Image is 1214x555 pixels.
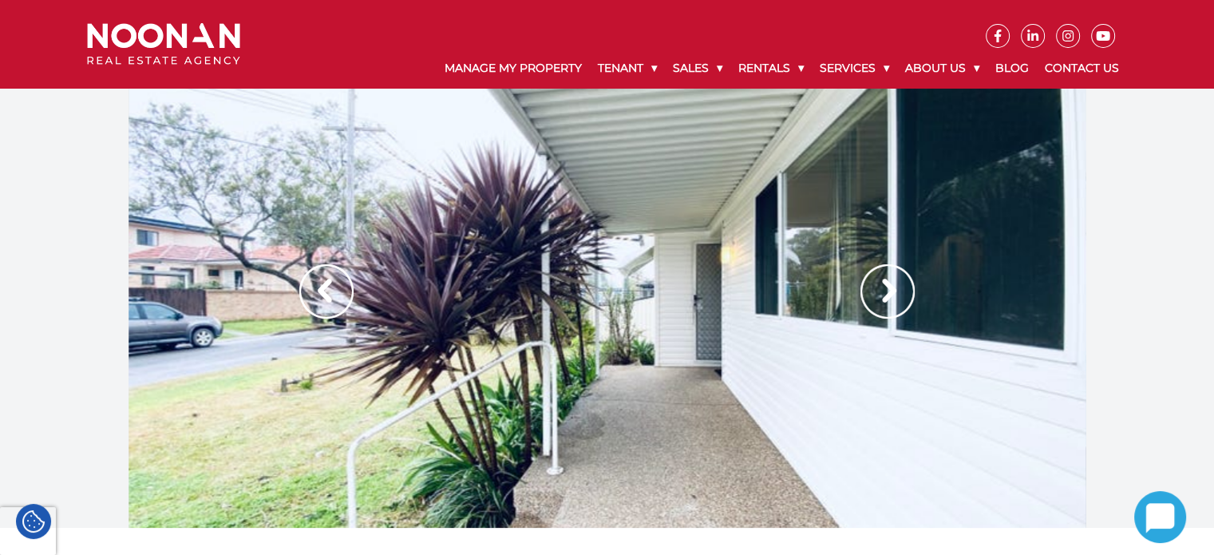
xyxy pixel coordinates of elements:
a: Rentals [730,48,812,89]
img: Arrow slider [860,264,915,319]
a: Blog [987,48,1037,89]
img: Noonan Real Estate Agency [87,23,240,65]
a: About Us [897,48,987,89]
a: Services [812,48,897,89]
a: Tenant [590,48,665,89]
a: Sales [665,48,730,89]
img: Arrow slider [299,264,354,319]
div: Cookie Settings [16,504,51,539]
a: Contact Us [1037,48,1127,89]
a: Manage My Property [437,48,590,89]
